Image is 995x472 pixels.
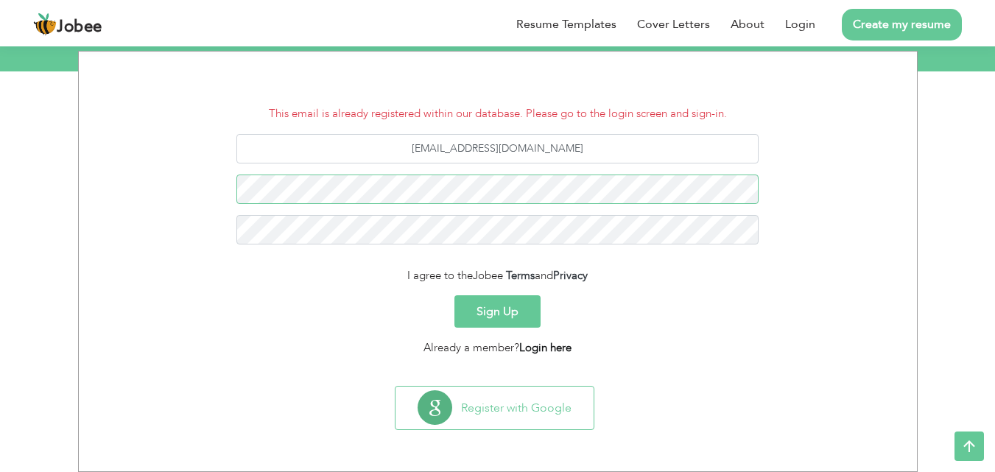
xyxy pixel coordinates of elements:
button: Sign Up [454,295,541,328]
span: Jobee [473,268,503,283]
button: Register with Google [395,387,594,429]
a: Login [785,15,815,33]
img: jobee.io [33,13,57,36]
a: Resume Templates [516,15,616,33]
li: This email is already registered within our database. Please go to the login screen and sign-in. [90,105,906,122]
a: Jobee [33,13,102,36]
a: Create my resume [842,9,962,40]
div: Already a member? [90,339,906,356]
input: Email [236,134,759,163]
a: Privacy [553,268,588,283]
span: Jobee [57,19,102,35]
a: Cover Letters [637,15,710,33]
a: About [731,15,764,33]
a: Terms [506,268,535,283]
div: I agree to the and [90,267,906,284]
a: Login here [519,340,572,355]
